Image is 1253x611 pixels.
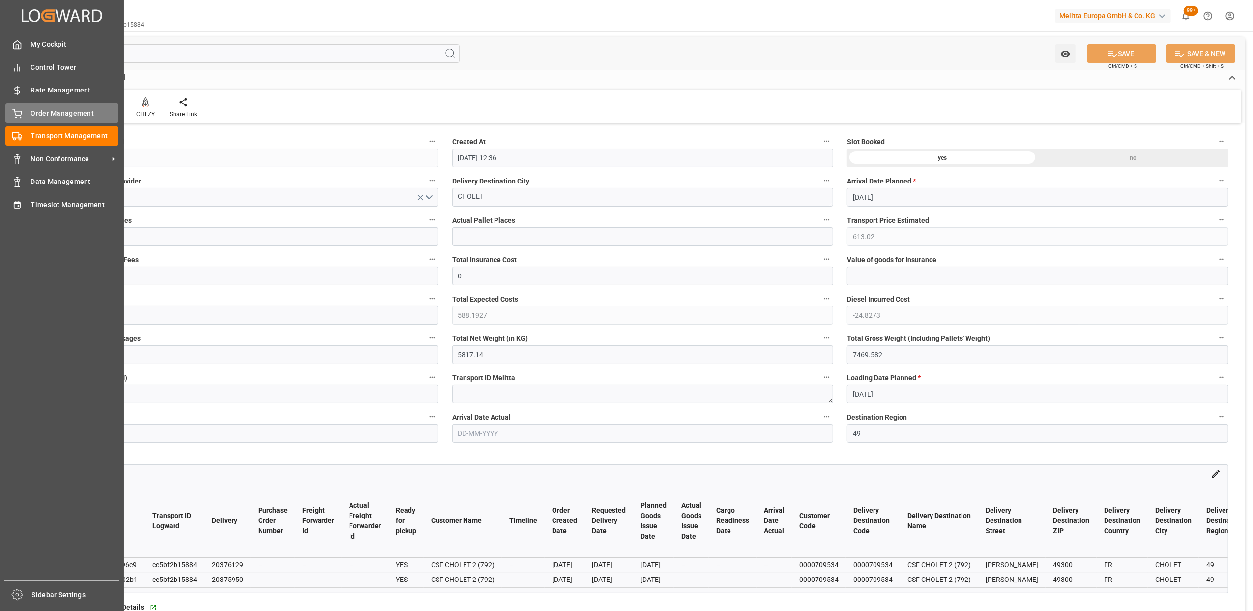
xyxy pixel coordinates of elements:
span: 99+ [1184,6,1198,16]
div: 20376129 [212,559,243,571]
input: DD-MM-YYYY [57,424,438,443]
span: Arrival Date Planned [847,176,916,186]
th: Delivery Destination Code [846,484,900,558]
span: Transport Price Estimated [847,215,929,226]
div: cc5bf2b15884 [152,559,197,571]
div: CHEZY [136,110,155,119]
span: Loading Date Planned [847,373,921,383]
div: CSF CHOLET 2 (792) [431,574,495,585]
th: Delivery Destination Street [978,484,1046,558]
span: Delivery Destination City [452,176,529,186]
input: DD-MM-YYYY [452,424,834,443]
span: Order Management [31,108,119,119]
div: -- [302,574,334,585]
th: Delivery [204,484,251,558]
input: DD-MM-YYYY [847,188,1228,207]
th: Delivery Destination City [1148,484,1199,558]
div: [PERSON_NAME] [986,559,1038,571]
th: Customer Code [792,484,846,558]
div: no [1038,149,1228,167]
button: Arrival Date Planned * [1216,174,1228,187]
button: Value of goods for Insurance [1216,253,1228,266]
span: Timeslot Management [31,200,119,210]
span: Transport ID Melitta [452,373,515,383]
input: DD-MM-YYYY HH:MM [452,149,834,167]
th: Requested Delivery Date [584,484,633,558]
th: Delivery Destination Region [1199,484,1250,558]
button: Total Net Weight (in KG) [820,332,833,344]
th: Freight Forwarder Id [295,484,342,558]
span: Non Conformance [31,154,109,164]
div: 0000709534 [853,559,893,571]
button: Help Center [1197,5,1219,27]
div: CSF CHOLET 2 (792) [907,574,971,585]
div: 49 [1206,559,1243,571]
input: DD-MM-YYYY [847,385,1228,403]
button: open menu [1055,44,1076,63]
button: Loading Date Actual [426,410,438,423]
th: Delivery Destination ZIP [1046,484,1097,558]
button: Additional Transport Fees [426,253,438,266]
button: Transport ID Logward [426,135,438,148]
span: Total Expected Costs [452,294,518,305]
textarea: cc5bf2b15884 [57,149,438,167]
div: [DATE] [552,559,577,571]
div: -- [764,574,785,585]
th: Planned Goods Issue Date [633,484,674,558]
button: Estimated Pallet Places [426,214,438,226]
div: -- [349,559,381,571]
th: Cargo Readiness Date [709,484,757,558]
span: Total Insurance Cost [452,255,517,265]
th: Arrival Date Actual [757,484,792,558]
span: Arrival Date Actual [452,412,511,423]
div: 49300 [1053,559,1089,571]
button: Transport Price Estimated [1216,214,1228,226]
div: [DATE] [592,574,626,585]
div: 0000709534 [799,559,839,571]
div: -- [258,559,288,571]
div: -- [764,559,785,571]
th: Order Created Date [545,484,584,558]
span: Transport Management [31,131,119,141]
th: Purchase Order Number [251,484,295,558]
span: Diesel Incurred Cost [847,294,910,305]
div: 49 [1206,574,1243,585]
span: Destination Region [847,412,907,423]
th: Actual Freight Forwarder Id [342,484,388,558]
th: Customer Name [424,484,502,558]
span: Data Management [31,177,119,187]
a: Transport Management [5,126,118,146]
div: -- [349,574,381,585]
button: Total Gross Weight (Including Pallets' Weight) [1216,332,1228,344]
div: [DATE] [641,574,667,585]
button: SAVE [1087,44,1156,63]
div: Melitta Europa GmbH & Co. KG [1055,9,1171,23]
button: Total Insurance Cost [820,253,833,266]
div: 0000709534 [799,574,839,585]
div: [DATE] [592,559,626,571]
div: [DATE] [552,574,577,585]
button: Loading Date Planned * [1216,371,1228,384]
th: Delivery Destination Name [900,484,978,558]
div: CHOLET [1155,574,1192,585]
span: Value of goods for Insurance [847,255,936,265]
div: -- [681,574,701,585]
input: Search Fields [45,44,460,63]
div: 49300 [1053,574,1089,585]
th: Ready for pickup [388,484,424,558]
div: CHOLET [1155,559,1192,571]
th: Actual Goods Issue Date [674,484,709,558]
div: FR [1104,559,1140,571]
a: Rate Management [5,81,118,100]
div: -- [509,559,537,571]
div: yes [847,149,1038,167]
textarea: CHOLET [452,188,834,207]
span: Rate Management [31,85,119,95]
button: Total Expected Costs [820,292,833,305]
div: -- [302,559,334,571]
div: -- [258,574,288,585]
div: cc5bf2b15884 [152,574,197,585]
a: Control Tower [5,58,118,77]
button: Transport ID Melitta [820,371,833,384]
button: Melitta Europa GmbH & Co. KG [1055,6,1175,25]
